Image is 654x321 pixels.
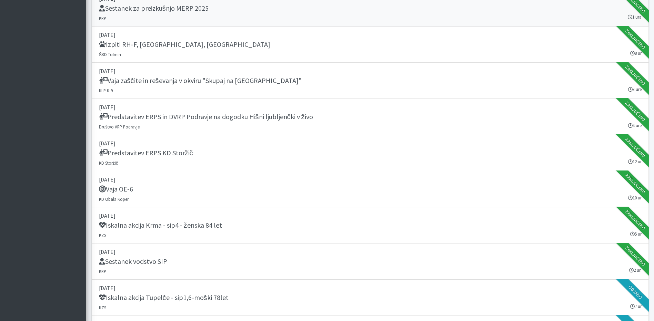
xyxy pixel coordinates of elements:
small: Društvo VRP Podravje [99,124,140,130]
p: [DATE] [99,248,642,256]
small: KD Obala Koper [99,196,129,202]
p: [DATE] [99,31,642,39]
a: [DATE] Iskalna akcija Krma - sip4 - ženska 84 let KZS 5 ur Zaključeno [92,207,649,244]
p: [DATE] [99,211,642,220]
small: KD Storžič [99,160,118,166]
h5: Vaja OE-6 [99,185,133,193]
a: [DATE] Predstavitev ERPS in DVRP Podravje na dogodku Hišni ljubljenčki v živo Društvo VRP Podravj... [92,99,649,135]
h5: Predstavitev ERPS in DVRP Podravje na dogodku Hišni ljubljenčki v živo [99,113,313,121]
small: KLP K-9 [99,88,113,93]
h5: Predstavitev ERPS KD Storžič [99,149,193,157]
h5: Izpiti RH-F, [GEOGRAPHIC_DATA], [GEOGRAPHIC_DATA] [99,40,270,49]
a: [DATE] Iskalna akcija Tupelče - sip1,6-moški 78let KZS 7 ur Oddano [92,280,649,316]
p: [DATE] [99,175,642,184]
h5: Vaja zaščite in reševanja v okviru "Skupaj na [GEOGRAPHIC_DATA]" [99,76,302,85]
small: KRP [99,15,106,21]
h5: Sestanek za preizkušnjo MERP 2025 [99,4,209,12]
p: [DATE] [99,284,642,292]
p: [DATE] [99,67,642,75]
a: [DATE] Vaja zaščite in reševanja v okviru "Skupaj na [GEOGRAPHIC_DATA]" KLP K-9 3 ure Zaključeno [92,63,649,99]
p: [DATE] [99,103,642,111]
a: [DATE] Sestanek vodstvo SIP KRP 2 uri Zaključeno [92,244,649,280]
a: [DATE] Izpiti RH-F, [GEOGRAPHIC_DATA], [GEOGRAPHIC_DATA] ŠKD Tolmin 8 ur Zaključeno [92,27,649,63]
small: KZS [99,232,106,238]
h5: Iskalna akcija Tupelče - sip1,6-moški 78let [99,293,229,302]
p: [DATE] [99,139,642,147]
small: KZS [99,305,106,310]
small: KRP [99,269,106,274]
a: [DATE] Vaja OE-6 KD Obala Koper 10 ur Zaključeno [92,171,649,207]
a: [DATE] Predstavitev ERPS KD Storžič KD Storžič 12 ur Zaključeno [92,135,649,171]
h5: Sestanek vodstvo SIP [99,257,167,266]
small: ŠKD Tolmin [99,52,121,57]
h5: Iskalna akcija Krma - sip4 - ženska 84 let [99,221,222,229]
